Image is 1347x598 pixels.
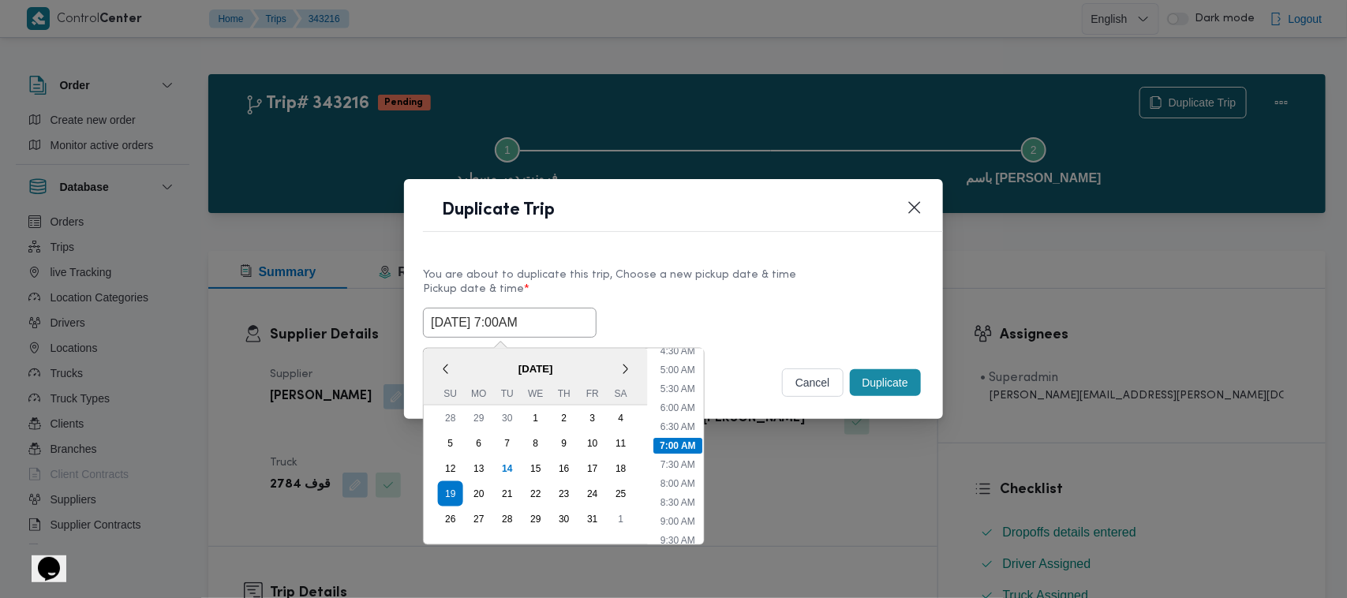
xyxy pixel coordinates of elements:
[782,368,844,397] button: cancel
[423,267,924,283] div: You are about to duplicate this trip, Choose a new pickup date & time
[16,535,66,582] iframe: chat widget
[850,369,921,396] button: Duplicate
[423,308,597,338] input: Choose date & time
[442,198,555,223] h1: Duplicate Trip
[654,343,702,359] li: 4:30 AM
[651,349,704,544] ul: Time
[905,198,924,217] button: Closes this modal window
[423,283,924,308] label: Pickup date & time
